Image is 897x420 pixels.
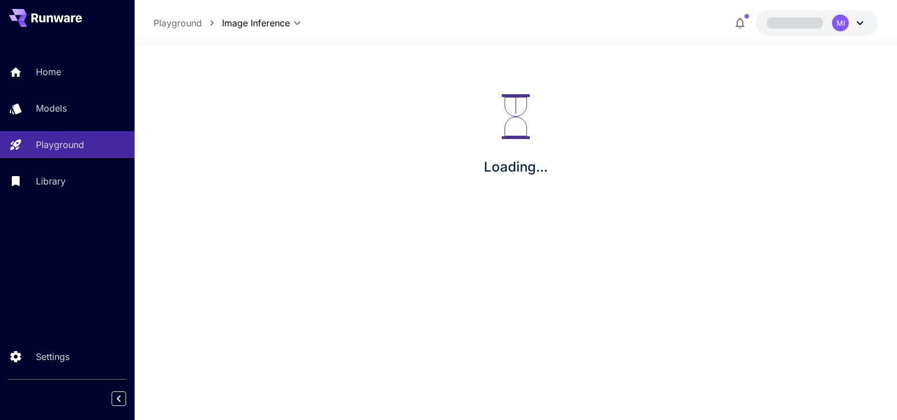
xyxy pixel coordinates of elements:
[756,10,878,36] button: MI
[36,350,70,363] p: Settings
[36,138,84,151] p: Playground
[36,174,66,188] p: Library
[222,16,290,30] span: Image Inference
[120,389,135,409] div: Collapse sidebar
[484,157,548,177] p: Loading...
[112,391,126,406] button: Collapse sidebar
[154,16,222,30] nav: breadcrumb
[36,65,61,79] p: Home
[832,15,849,31] div: MI
[36,101,67,115] p: Models
[154,16,202,30] a: Playground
